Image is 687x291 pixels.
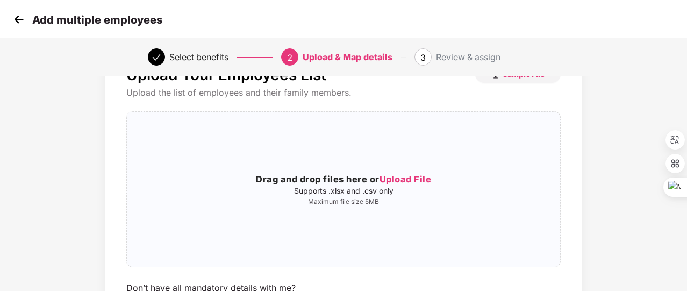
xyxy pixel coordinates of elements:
span: Drag and drop files here orUpload FileSupports .xlsx and .csv onlyMaximum file size 5MB [127,112,560,267]
p: Supports .xlsx and .csv only [127,187,560,195]
h3: Drag and drop files here or [127,173,560,187]
span: 3 [420,52,426,63]
p: Add multiple employees [32,13,162,26]
p: Maximum file size 5MB [127,197,560,206]
div: Upload the list of employees and their family members. [126,87,561,98]
div: Select benefits [169,48,228,66]
span: 2 [287,52,292,63]
img: svg+xml;base64,PHN2ZyB4bWxucz0iaHR0cDovL3d3dy53My5vcmcvMjAwMC9zdmciIHdpZHRoPSIzMCIgaGVpZ2h0PSIzMC... [11,11,27,27]
span: Upload File [380,174,432,184]
div: Upload & Map details [303,48,392,66]
div: Review & assign [436,48,500,66]
span: check [152,53,161,62]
